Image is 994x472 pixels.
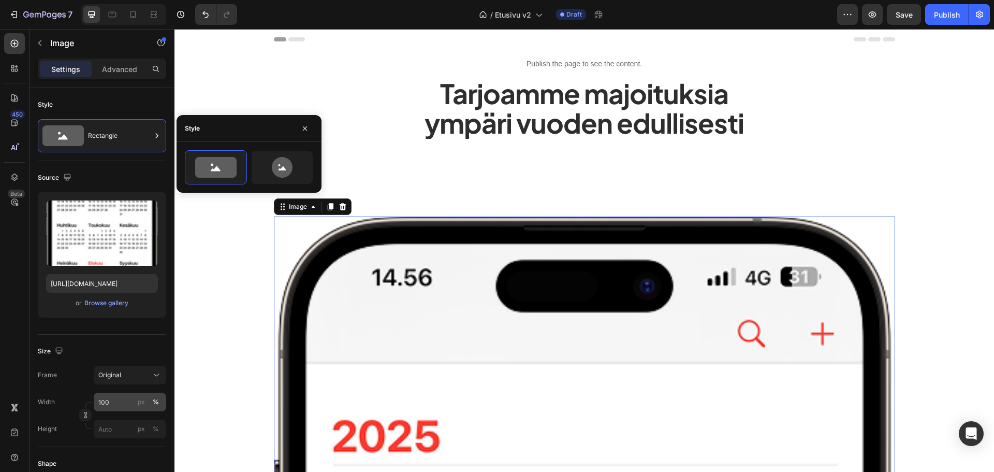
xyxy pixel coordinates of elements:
[138,397,145,407] div: px
[150,396,162,408] button: px
[38,397,55,407] label: Width
[94,393,166,411] input: px%
[135,396,148,408] button: %
[153,397,159,407] div: %
[51,64,80,75] p: Settings
[10,110,25,119] div: 450
[566,10,582,19] span: Draft
[38,459,56,468] div: Shape
[38,100,53,109] div: Style
[138,424,145,434] div: px
[135,423,148,435] button: %
[46,201,158,266] img: preview-image
[959,421,984,446] div: Open Intercom Messenger
[38,171,74,185] div: Source
[4,4,77,25] button: 7
[98,370,121,380] span: Original
[38,370,57,380] label: Frame
[934,9,960,20] div: Publish
[102,64,137,75] p: Advanced
[925,4,969,25] button: Publish
[94,420,166,438] input: px%
[94,366,166,384] button: Original
[174,29,994,472] iframe: Design area
[195,4,237,25] div: Undo/Redo
[8,190,25,198] div: Beta
[38,424,57,434] label: Height
[88,124,151,148] div: Rectangle
[150,423,162,435] button: px
[84,298,128,308] div: Browse gallery
[38,345,65,359] div: Size
[84,298,129,308] button: Browse gallery
[896,10,913,19] span: Save
[887,4,921,25] button: Save
[490,9,493,20] span: /
[495,9,531,20] span: Etusivu v2
[185,124,200,133] div: Style
[68,8,72,21] p: 7
[76,297,82,309] span: or
[46,274,158,293] input: https://example.com/image.jpg
[50,37,138,49] p: Image
[153,424,159,434] div: %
